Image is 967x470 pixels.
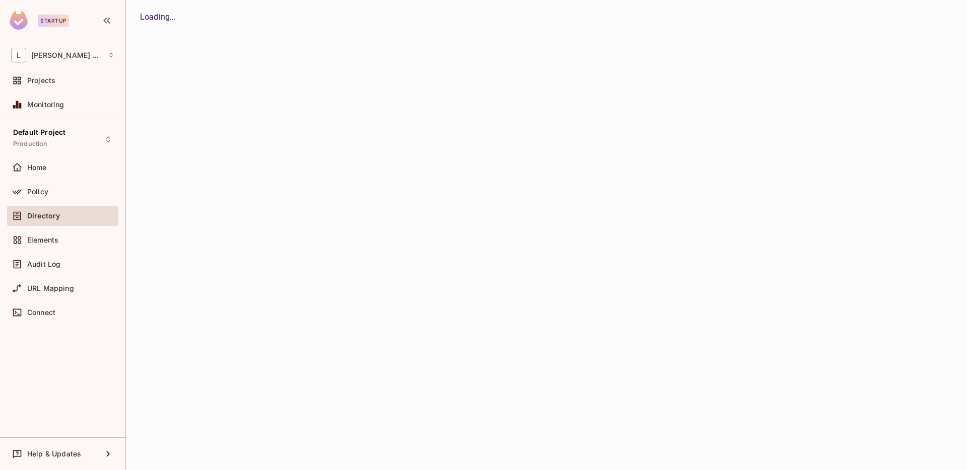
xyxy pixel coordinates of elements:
span: Directory [27,212,60,220]
span: Home [27,164,47,172]
span: L [11,48,26,62]
span: Workspace: Lumia Security [31,51,103,59]
span: Connect [27,308,55,317]
span: URL Mapping [27,284,74,292]
div: Startup [38,15,69,27]
span: Monitoring [27,101,64,109]
span: Projects [27,76,55,85]
span: Elements [27,236,58,244]
span: Help & Updates [27,450,81,458]
img: SReyMgAAAABJRU5ErkJggg== [10,11,28,30]
span: Default Project [13,128,65,136]
span: Audit Log [27,260,60,268]
span: Policy [27,188,48,196]
span: Production [13,140,48,148]
div: Loading... [140,11,953,23]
